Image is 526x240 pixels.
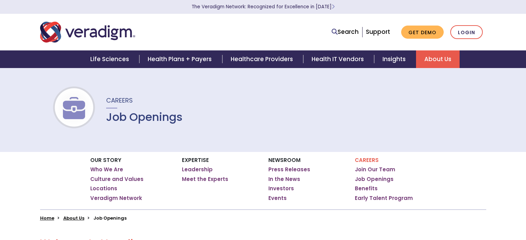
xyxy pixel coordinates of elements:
a: Benefits [355,185,378,192]
a: Healthcare Providers [222,50,303,68]
a: Who We Are [90,166,123,173]
a: Login [450,25,483,39]
a: Veradigm Network [90,195,142,202]
a: Locations [90,185,117,192]
span: Careers [106,96,133,105]
a: About Us [63,215,84,221]
a: Health IT Vendors [303,50,374,68]
a: Culture and Values [90,176,144,183]
span: Learn More [332,3,335,10]
a: Leadership [182,166,213,173]
a: Investors [268,185,294,192]
a: Press Releases [268,166,310,173]
a: In the News [268,176,300,183]
a: Join Our Team [355,166,395,173]
a: Home [40,215,54,221]
a: Get Demo [401,26,444,39]
a: Health Plans + Payers [139,50,222,68]
a: Early Talent Program [355,195,413,202]
a: Support [366,28,390,36]
a: Meet the Experts [182,176,228,183]
a: Insights [374,50,416,68]
a: Search [332,27,359,37]
a: Job Openings [355,176,394,183]
a: The Veradigm Network: Recognized for Excellence in [DATE]Learn More [192,3,335,10]
h1: Job Openings [106,111,183,124]
a: Life Sciences [82,50,139,68]
a: About Us [416,50,460,68]
a: Events [268,195,287,202]
img: Veradigm logo [40,21,135,44]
